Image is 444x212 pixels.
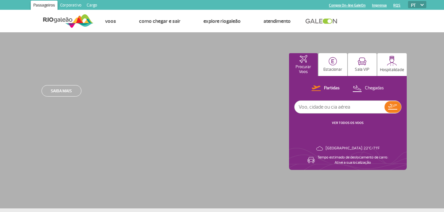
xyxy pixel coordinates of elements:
p: Chegadas [365,85,384,91]
a: Como chegar e sair [139,18,180,24]
a: Voos [105,18,116,24]
a: Compra On-line GaleOn [329,3,366,8]
button: Sala VIP [348,53,377,76]
button: Hospitalidade [377,53,407,76]
p: Procurar Voos [292,65,315,74]
a: Cargo [84,1,100,11]
a: Saiba mais [42,85,81,97]
button: Chegadas [350,84,386,93]
a: VER TODOS OS VOOS [332,121,364,125]
img: airplaneHomeActive.svg [299,55,307,63]
p: Hospitalidade [380,68,404,72]
p: Tempo estimado de deslocamento de carro: Ative a sua localização [317,155,388,165]
button: VER TODOS OS VOOS [330,120,366,126]
button: Partidas [310,84,342,93]
img: hospitality.svg [387,56,397,66]
p: Estacionar [323,67,342,72]
a: Atendimento [264,18,291,24]
img: carParkingHome.svg [329,57,337,66]
img: vipRoom.svg [358,57,367,66]
button: Estacionar [318,53,347,76]
a: RQS [393,3,401,8]
a: Imprensa [372,3,387,8]
button: Procurar Voos [289,53,318,76]
a: Corporativo [58,1,84,11]
p: Sala VIP [355,67,369,72]
a: Passageiros [31,1,58,11]
p: [GEOGRAPHIC_DATA]: 22°C/71°F [326,146,380,151]
a: Explore RIOgaleão [203,18,241,24]
input: Voo, cidade ou cia aérea [295,101,384,113]
p: Partidas [324,85,340,91]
